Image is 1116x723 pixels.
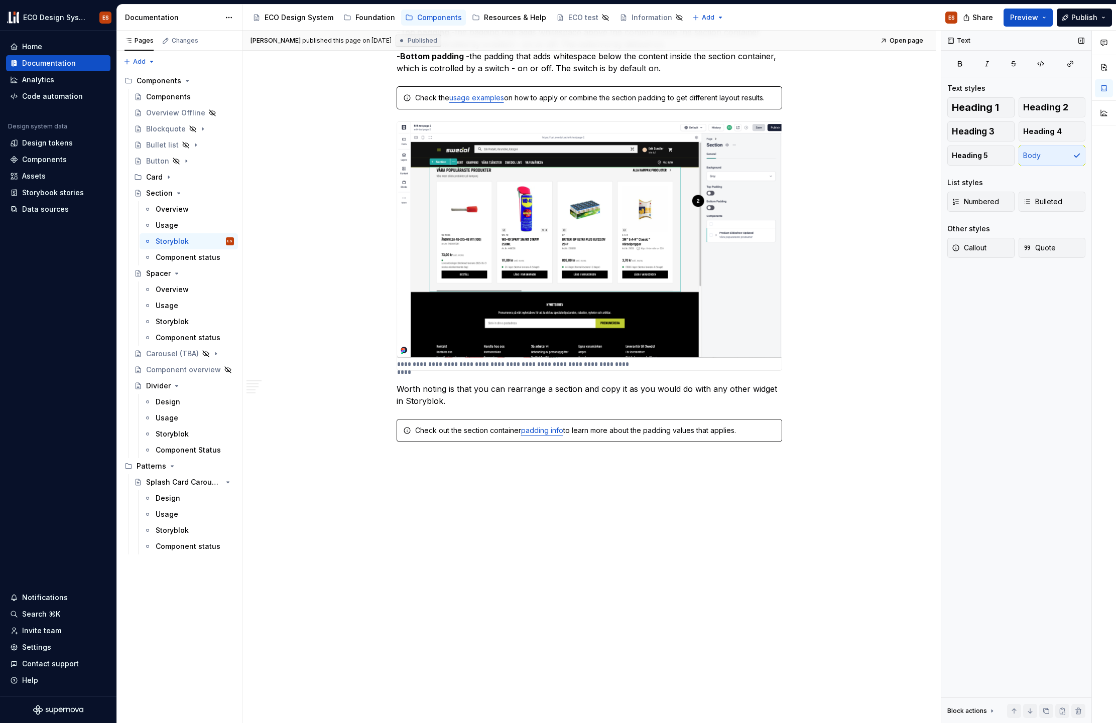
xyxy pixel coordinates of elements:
[156,493,180,503] div: Design
[125,37,154,45] div: Pages
[6,656,110,672] button: Contact support
[156,509,178,519] div: Usage
[6,39,110,55] a: Home
[156,220,178,230] div: Usage
[146,140,179,150] div: Bullet list
[146,124,186,134] div: Blockquote
[1019,238,1086,258] button: Quote
[972,13,993,23] span: Share
[137,76,181,86] div: Components
[1023,197,1062,207] span: Bulleted
[130,474,238,490] a: Splash Card Carousel
[130,89,238,105] a: Components
[6,623,110,639] a: Invite team
[146,365,221,375] div: Component overview
[156,301,178,311] div: Usage
[948,14,955,22] div: ES
[22,155,67,165] div: Components
[156,541,220,551] div: Component status
[6,590,110,606] button: Notifications
[6,152,110,168] a: Components
[130,137,238,153] a: Bullet list
[137,461,166,471] div: Patterns
[8,122,67,130] div: Design system data
[408,37,437,45] span: Published
[947,238,1015,258] button: Callout
[1023,126,1062,136] span: Heading 4
[947,192,1015,212] button: Numbered
[146,156,169,166] div: Button
[146,172,163,182] div: Card
[22,626,61,636] div: Invite team
[140,394,238,410] a: Design
[130,169,238,185] div: Card
[156,525,189,535] div: Storyblok
[947,121,1015,141] button: Heading 3
[1004,9,1053,27] button: Preview
[140,217,238,233] a: Usage
[140,314,238,330] a: Storyblok
[22,91,83,101] div: Code automation
[552,10,613,26] a: ECO test
[339,10,399,26] a: Foundation
[156,413,178,423] div: Usage
[146,349,199,359] div: Carousel (TBA)
[33,705,83,715] svg: Supernova Logo
[22,593,68,603] div: Notifications
[140,298,238,314] a: Usage
[1010,13,1038,23] span: Preview
[6,201,110,217] a: Data sources
[6,135,110,151] a: Design tokens
[23,13,87,23] div: ECO Design System
[156,252,220,262] div: Component status
[22,204,69,214] div: Data sources
[140,490,238,506] a: Design
[156,445,221,455] div: Component Status
[449,93,504,102] a: usage examples
[6,185,110,201] a: Storybook stories
[249,10,337,26] a: ECO Design System
[102,14,109,22] div: ES
[632,13,672,23] div: Information
[251,37,301,45] span: [PERSON_NAME]
[947,146,1015,166] button: Heading 5
[877,34,928,48] a: Open page
[140,233,238,249] a: StoryblokES
[952,197,999,207] span: Numbered
[415,93,776,103] div: Check the on how to apply or combine the section padding to get different layout results.
[156,317,189,327] div: Storyblok
[401,10,466,26] a: Components
[133,58,146,66] span: Add
[140,410,238,426] a: Usage
[146,477,222,487] div: Splash Card Carousel
[120,55,158,69] button: Add
[521,426,563,435] a: padding info
[172,37,198,45] div: Changes
[130,185,238,201] a: Section
[947,97,1015,117] button: Heading 1
[140,249,238,265] a: Component status
[6,639,110,655] a: Settings
[568,13,598,23] div: ECO test
[947,704,996,718] div: Block actions
[146,381,171,391] div: Divider
[6,72,110,88] a: Analytics
[302,37,392,45] div: published this page on [DATE]
[22,42,42,52] div: Home
[130,346,238,362] a: Carousel (TBA)
[156,397,180,407] div: Design
[156,429,189,439] div: Storyblok
[397,383,782,407] p: Worth noting is that you can rearrange a section and copy it as you would do with any other widge...
[415,425,776,436] div: Check out the section container to learn more about the padding values that applies.
[6,168,110,184] a: Assets
[890,37,923,45] span: Open page
[140,330,238,346] a: Component status
[1019,97,1086,117] button: Heading 2
[6,55,110,71] a: Documentation
[484,13,546,23] div: Resources & Help
[417,13,462,23] div: Components
[156,236,189,246] div: Storyblok
[2,7,114,28] button: ECO Design SystemES
[146,92,191,102] div: Components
